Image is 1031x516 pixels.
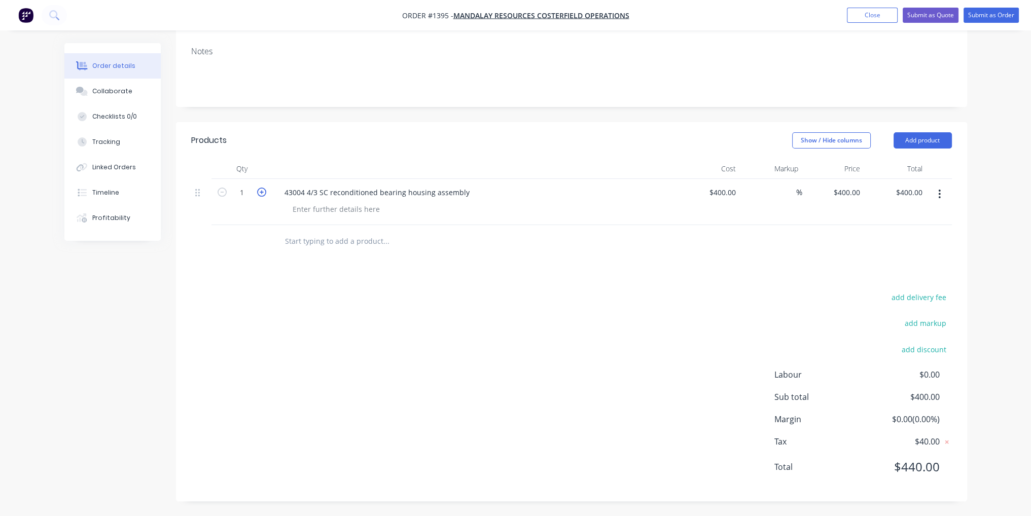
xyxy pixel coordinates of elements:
img: Factory [18,8,33,23]
button: Timeline [64,180,161,205]
button: Submit as Order [964,8,1019,23]
div: Timeline [92,188,119,197]
div: Products [191,134,227,146]
span: Labour [774,368,865,381]
div: Checklists 0/0 [92,112,137,121]
span: Margin [774,413,865,425]
button: Linked Orders [64,155,161,180]
button: add markup [900,316,952,330]
button: Profitability [64,205,161,231]
button: Submit as Quote [903,8,958,23]
div: Profitability [92,213,130,223]
div: Order details [92,61,135,70]
input: Start typing to add a product... [285,231,487,251]
button: Order details [64,53,161,79]
div: Cost [678,159,740,179]
span: $0.00 [864,368,939,381]
div: Markup [740,159,802,179]
button: Checklists 0/0 [64,104,161,129]
div: Collaborate [92,87,132,96]
span: $440.00 [864,458,939,476]
a: Mandalay Resources Costerfield Operations [453,11,629,20]
div: Price [802,159,865,179]
button: add discount [897,342,952,356]
div: Qty [211,159,272,179]
div: 43004 4/3 SC reconditioned bearing housing assembly [276,185,478,200]
div: Total [864,159,927,179]
span: Tax [774,435,865,448]
button: Collaborate [64,79,161,104]
button: Tracking [64,129,161,155]
button: Close [847,8,898,23]
span: Sub total [774,391,865,403]
span: % [796,187,802,198]
span: $40.00 [864,435,939,448]
span: Total [774,461,865,473]
button: Show / Hide columns [792,132,871,149]
div: Linked Orders [92,163,136,172]
span: $400.00 [864,391,939,403]
span: $0.00 ( 0.00 %) [864,413,939,425]
div: Notes [191,47,952,56]
span: Order #1395 - [402,11,453,20]
button: add delivery fee [886,290,952,304]
div: Tracking [92,137,120,146]
button: Add product [894,132,952,149]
